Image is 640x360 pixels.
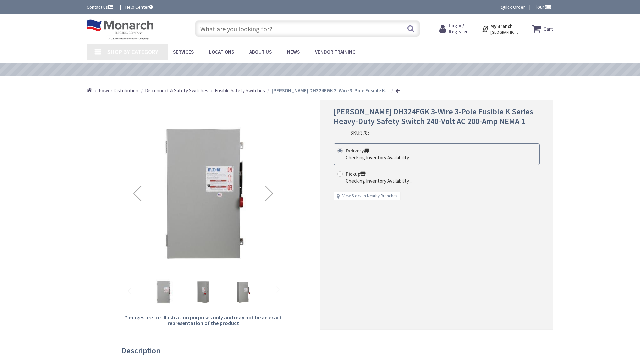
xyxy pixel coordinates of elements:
[501,4,525,10] a: Quick Order
[99,87,138,94] a: Power Distribution
[195,20,420,37] input: What are you looking for?
[124,315,283,326] h5: *Images are for illustration purposes only and may not be an exact representation of the product
[449,22,468,35] span: Login / Register
[257,66,373,74] a: VIEW OUR VIDEO TRAINING LIBRARY
[147,275,180,309] div: Eaton DH324FGK 3-Wire 3-Pole Fusible K Series Heavy-Duty Safety Switch 240-Volt AC 200-Amp NEMA 1
[346,147,369,154] strong: Delivery
[124,114,151,273] div: Previous
[490,30,519,35] span: [GEOGRAPHIC_DATA], [GEOGRAPHIC_DATA]
[490,23,513,29] strong: My Branch
[350,129,370,136] div: SKU:
[439,23,468,35] a: Login / Register
[543,23,553,35] strong: Cart
[215,87,265,94] a: Fusible Safety Switches
[256,114,283,273] div: Next
[360,130,370,136] span: 3785
[342,193,397,199] a: View Stock in Nearby Branches
[249,49,272,55] span: About Us
[482,23,519,35] div: My Branch [GEOGRAPHIC_DATA], [GEOGRAPHIC_DATA]
[346,154,412,161] div: Checking Inventory Availability...
[87,4,115,10] a: Contact us
[227,275,260,309] div: Eaton DH324FGK 3-Wire 3-Pole Fusible K Series Heavy-Duty Safety Switch 240-Volt AC 200-Amp NEMA 1
[125,4,153,10] a: Help Center
[173,49,194,55] span: Services
[272,87,389,94] strong: [PERSON_NAME] DH324FGK 3-Wire 3-Pole Fusible K...
[87,19,153,40] img: Monarch Electric Company
[187,275,220,309] div: Eaton DH324FGK 3-Wire 3-Pole Fusible K Series Heavy-Duty Safety Switch 240-Volt AC 200-Amp NEMA 1
[346,171,366,177] strong: Pickup
[346,177,412,184] div: Checking Inventory Availability...
[190,279,217,305] img: Eaton DH324FGK 3-Wire 3-Pole Fusible K Series Heavy-Duty Safety Switch 240-Volt AC 200-Amp NEMA 1
[107,48,158,56] span: Shop By Category
[121,346,514,355] h3: Description
[287,49,300,55] span: News
[230,279,257,305] img: Eaton DH324FGK 3-Wire 3-Pole Fusible K Series Heavy-Duty Safety Switch 240-Volt AC 200-Amp NEMA 1
[334,106,533,126] span: [PERSON_NAME] DH324FGK 3-Wire 3-Pole Fusible K Series Heavy-Duty Safety Switch 240-Volt AC 200-Am...
[532,23,553,35] a: Cart
[535,4,552,10] span: Tour
[150,279,177,305] img: Eaton DH324FGK 3-Wire 3-Pole Fusible K Series Heavy-Duty Safety Switch 240-Volt AC 200-Amp NEMA 1
[124,114,283,273] img: Eaton DH324FGK 3-Wire 3-Pole Fusible K Series Heavy-Duty Safety Switch 240-Volt AC 200-Amp NEMA 1
[315,49,356,55] span: Vendor Training
[209,49,234,55] span: Locations
[145,87,208,94] a: Disconnect & Safety Switches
